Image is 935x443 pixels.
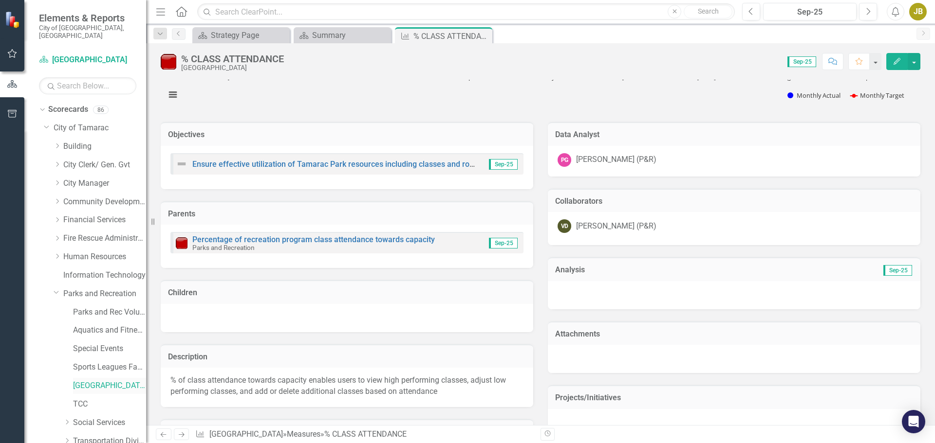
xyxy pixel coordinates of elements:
img: Not Defined [176,158,187,170]
a: City Clerk/ Gen. Gvt [63,159,146,171]
span: Search [698,7,719,15]
h3: Collaborators [555,197,913,206]
span: Sep-25 [489,159,518,170]
a: [GEOGRAPHIC_DATA] [39,54,136,66]
a: TCC [73,399,146,410]
a: Aquatics and Fitness Center [73,325,146,336]
p: % of class attendance towards capacity enables users to view high performing classes, adjust low ... [170,375,524,397]
span: Elements & Reports [39,12,136,24]
div: Open Intercom Messenger [902,410,925,433]
button: Search [684,5,732,18]
span: Sep-25 [883,265,912,276]
a: Ensure effective utilization of Tamarac Park resources including classes and room rentals [192,159,507,169]
a: Information Technology [63,270,146,281]
div: » » [195,429,533,440]
a: Fire Rescue Administration [63,233,146,244]
span: Sep-25 [489,238,518,248]
a: Measures [287,429,320,439]
div: Sep-25 [767,6,853,18]
button: Show Monthly Target [850,91,904,100]
h3: Data Analyst [555,130,913,139]
a: Scorecards [48,104,88,115]
a: Strategy Page [195,29,287,41]
a: Special Events [73,343,146,354]
div: Strategy Page [211,29,287,41]
button: Sep-25 [763,3,857,20]
a: Percentage of recreation program class attendance towards capacity [192,235,435,244]
button: JB [909,3,927,20]
div: Summary [312,29,389,41]
h3: Projects/Initiatives [555,393,913,402]
div: 86 [93,106,109,114]
a: Sports Leagues Facilities Fields [73,362,146,373]
button: View chart menu, Chart [166,88,180,102]
a: [GEOGRAPHIC_DATA] [209,429,283,439]
h3: Description [168,353,526,361]
div: % CLASS ATTENDANCE [413,30,490,42]
div: % CLASS ATTENDANCE [181,53,284,64]
div: [GEOGRAPHIC_DATA] [181,64,284,71]
a: Community Development [63,196,146,208]
div: VD [558,219,571,233]
input: Search ClearPoint... [197,3,735,20]
a: Parks and Rec Volunteers [73,307,146,318]
small: City of [GEOGRAPHIC_DATA], [GEOGRAPHIC_DATA] [39,24,136,40]
h3: Attachments [555,330,913,338]
a: [GEOGRAPHIC_DATA] [73,380,146,391]
h3: Parents [168,210,526,218]
img: Below target [161,54,176,70]
img: Below target [176,237,187,249]
a: Parks and Recreation [63,288,146,300]
a: Summary [296,29,389,41]
div: [PERSON_NAME] (P&R) [576,221,656,232]
div: % CLASS ATTENDANCE [324,429,407,439]
span: Sep-25 [787,56,816,67]
a: Building [63,141,146,152]
img: ClearPoint Strategy [5,11,22,28]
a: City Manager [63,178,146,189]
a: Financial Services [63,214,146,226]
input: Search Below... [39,77,136,94]
a: Social Services [73,417,146,428]
h3: Analysis [555,266,734,274]
div: PG [558,153,571,167]
h3: Children [168,288,526,297]
small: Parks and Recreation [192,244,255,251]
div: [PERSON_NAME] (P&R) [576,154,656,165]
h3: Objectives [168,130,526,139]
a: City of Tamarac [54,123,146,134]
button: Show Monthly Actual [787,91,840,100]
a: Human Resources [63,251,146,263]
